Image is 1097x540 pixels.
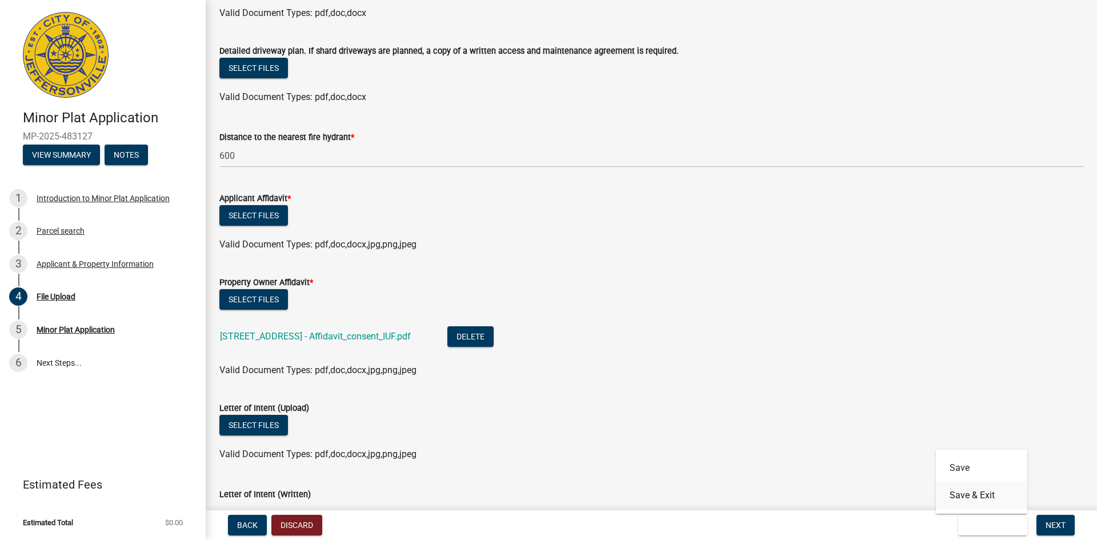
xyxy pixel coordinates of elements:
span: Estimated Total [23,519,73,526]
img: City of Jeffersonville, Indiana [23,12,109,98]
label: Applicant Affidavit [219,195,291,203]
button: Save & Exit [936,482,1027,509]
label: Letter of Intent (Written) [219,491,311,499]
a: Estimated Fees [9,473,187,496]
a: [STREET_ADDRESS] - Affidavit_consent_IUF.pdf [220,331,411,342]
div: 3 [9,255,27,273]
button: Next [1036,515,1075,535]
div: Minor Plat Application [37,326,115,334]
span: Valid Document Types: pdf,doc,docx,jpg,png,jpeg [219,239,417,250]
wm-modal-confirm: Summary [23,151,100,160]
button: Select files [219,289,288,310]
span: Valid Document Types: pdf,doc,docx,jpg,png,jpeg [219,365,417,375]
button: Discard [271,515,322,535]
label: Letter of Intent (Upload) [219,405,309,413]
wm-modal-confirm: Delete Document [447,332,494,343]
h4: Minor Plat Application [23,110,197,126]
button: Back [228,515,267,535]
span: Save & Exit [967,521,1011,530]
button: View Summary [23,145,100,165]
span: Back [237,521,258,530]
span: Next [1046,521,1066,530]
div: File Upload [37,293,75,301]
label: Distance to the nearest fire hydrant [219,134,354,142]
span: Valid Document Types: pdf,doc,docx [219,91,366,102]
button: Select files [219,415,288,435]
button: Delete [447,326,494,347]
div: 1 [9,189,27,207]
wm-modal-confirm: Notes [105,151,148,160]
span: Valid Document Types: pdf,doc,docx,jpg,png,jpeg [219,449,417,459]
div: Parcel search [37,227,85,235]
label: Property Owner Affidavit [219,279,313,287]
button: Save & Exit [958,515,1027,535]
span: MP-2025-483127 [23,131,183,142]
div: Save & Exit [936,450,1027,514]
div: 6 [9,354,27,372]
div: Applicant & Property Information [37,260,154,268]
button: Save [936,454,1027,482]
label: Detailed driveway plan. If shard driveways are planned, a copy of a written access and maintenanc... [219,47,679,55]
span: Valid Document Types: pdf,doc,docx [219,7,366,18]
div: Introduction to Minor Plat Application [37,194,170,202]
button: Notes [105,145,148,165]
span: $0.00 [165,519,183,526]
div: 4 [9,287,27,306]
div: 2 [9,222,27,240]
button: Select files [219,58,288,78]
div: 5 [9,321,27,339]
button: Select files [219,205,288,226]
